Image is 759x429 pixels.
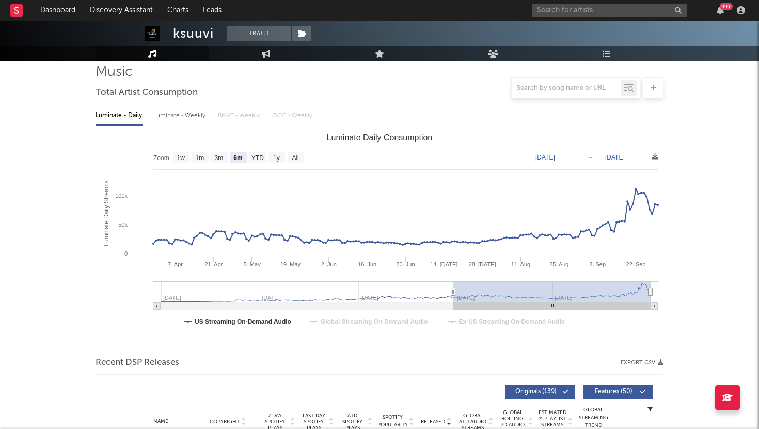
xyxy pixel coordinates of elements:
[377,414,408,429] span: Spotify Popularity
[227,26,291,41] button: Track
[321,318,428,325] text: Global Streaming On-Demand Audio
[210,419,240,425] span: Copyright
[327,133,433,142] text: Luminate Daily Consumption
[421,419,445,425] span: Released
[358,261,376,267] text: 16. Jun
[605,154,625,161] text: [DATE]
[115,193,128,199] text: 100k
[280,261,301,267] text: 19. May
[720,3,733,10] div: 99 +
[512,84,621,92] input: Search by song name or URL
[430,261,457,267] text: 14. [DATE]
[244,261,261,267] text: 5. May
[233,154,242,162] text: 6m
[321,261,337,267] text: 2. Jun
[96,129,663,336] svg: Luminate Daily Consumption
[535,154,555,161] text: [DATE]
[511,261,530,267] text: 11. Aug
[96,107,143,124] div: Luminate - Daily
[621,360,663,366] button: Export CSV
[459,318,565,325] text: Ex-US Streaming On-Demand Audio
[118,221,128,228] text: 50k
[626,261,646,267] text: 22. Sep
[532,4,687,17] input: Search for artists
[717,6,724,14] button: 99+
[251,154,264,162] text: YTD
[204,261,223,267] text: 21. Apr
[196,154,204,162] text: 1m
[177,154,185,162] text: 1w
[103,180,110,246] text: Luminate Daily Streams
[124,250,128,257] text: 0
[396,261,415,267] text: 30. Jun
[505,385,575,399] button: Originals(139)
[588,154,594,161] text: →
[583,385,653,399] button: Features(50)
[589,261,606,267] text: 8. Sep
[292,154,298,162] text: All
[215,154,224,162] text: 3m
[549,261,568,267] text: 25. Aug
[590,389,637,395] span: Features ( 50 )
[195,318,291,325] text: US Streaming On-Demand Audio
[469,261,496,267] text: 28. [DATE]
[173,26,214,41] div: ksuuvi
[512,389,560,395] span: Originals ( 139 )
[273,154,280,162] text: 1y
[153,154,169,162] text: Zoom
[153,107,208,124] div: Luminate - Weekly
[127,418,195,425] div: Name
[168,261,183,267] text: 7. Apr
[96,66,133,78] span: Music
[96,357,179,369] span: Recent DSP Releases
